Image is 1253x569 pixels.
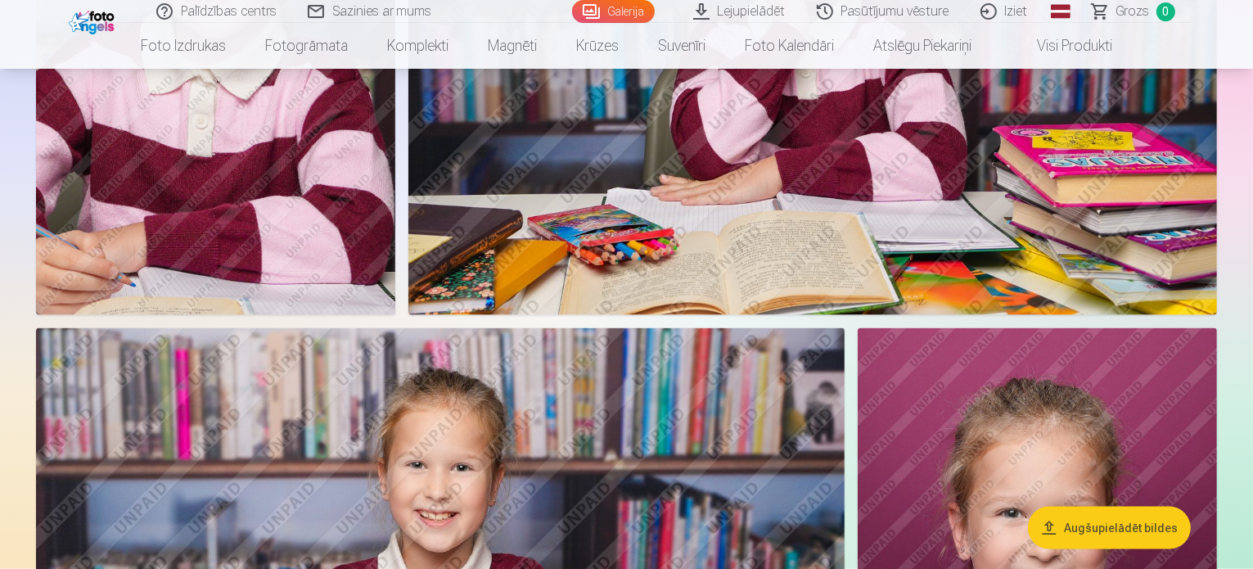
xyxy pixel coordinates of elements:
a: Magnēti [468,23,557,69]
a: Komplekti [367,23,468,69]
a: Foto kalendāri [725,23,854,69]
a: Visi produkti [991,23,1132,69]
img: /fa1 [69,7,119,34]
a: Atslēgu piekariņi [854,23,991,69]
a: Fotogrāmata [246,23,367,69]
a: Foto izdrukas [121,23,246,69]
span: Grozs [1116,2,1150,21]
a: Krūzes [557,23,638,69]
span: 0 [1156,2,1175,21]
button: Augšupielādēt bildes [1028,507,1191,549]
a: Suvenīri [638,23,725,69]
